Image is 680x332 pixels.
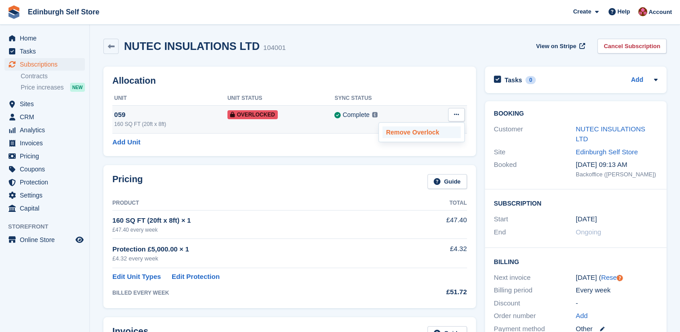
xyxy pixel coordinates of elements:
[20,45,74,58] span: Tasks
[4,189,85,202] a: menu
[4,163,85,175] a: menu
[4,32,85,45] a: menu
[494,147,576,157] div: Site
[494,311,576,321] div: Order number
[536,42,576,51] span: View on Stripe
[20,137,74,149] span: Invoices
[334,91,427,106] th: Sync Status
[616,274,624,282] div: Tooltip anchor
[494,257,658,266] h2: Billing
[20,202,74,215] span: Capital
[4,176,85,188] a: menu
[20,32,74,45] span: Home
[410,287,467,297] div: £51.72
[21,82,85,92] a: Price increases NEW
[576,125,645,143] a: NUTEC INSULATIONS LTD
[494,214,576,224] div: Start
[494,285,576,296] div: Billing period
[410,210,467,238] td: £47.40
[20,176,74,188] span: Protection
[227,110,278,119] span: Overlocked
[427,174,467,189] a: Guide
[20,233,74,246] span: Online Store
[20,124,74,136] span: Analytics
[342,110,369,120] div: Complete
[4,111,85,123] a: menu
[631,75,643,85] a: Add
[382,126,461,138] a: Remove Overlock
[494,298,576,309] div: Discount
[112,244,410,255] div: Protection £5,000.00 × 1
[618,7,630,16] span: Help
[112,272,161,282] a: Edit Unit Types
[20,163,74,175] span: Coupons
[20,189,74,202] span: Settings
[410,239,467,268] td: £4.32
[638,7,647,16] img: Lucy Michalec
[74,234,85,245] a: Preview store
[533,39,587,54] a: View on Stripe
[494,273,576,283] div: Next invoice
[597,39,667,54] a: Cancel Subscription
[124,40,260,52] h2: NUTEC INSULATIONS LTD
[4,202,85,215] a: menu
[7,5,21,19] img: stora-icon-8386f47178a22dfd0bd8f6a31ec36ba5ce8667c1dd55bd0f319d3a0aa187defe.svg
[112,137,140,148] a: Add Unit
[20,58,74,71] span: Subscriptions
[4,137,85,149] a: menu
[20,98,74,110] span: Sites
[114,120,227,128] div: 160 SQ FT (20ft x 8ft)
[20,111,74,123] span: CRM
[4,233,85,246] a: menu
[576,285,658,296] div: Every week
[114,110,227,120] div: 059
[372,112,378,117] img: icon-info-grey-7440780725fd019a000dd9b08b2336e03edf1995a4989e88bcd33f0948082b44.svg
[227,91,335,106] th: Unit Status
[112,289,410,297] div: BILLED EVERY WEEK
[576,160,658,170] div: [DATE] 09:13 AM
[505,76,522,84] h2: Tasks
[573,7,591,16] span: Create
[112,215,410,226] div: 160 SQ FT (20ft x 8ft) × 1
[494,124,576,144] div: Customer
[8,222,89,231] span: Storefront
[576,228,601,236] span: Ongoing
[24,4,103,19] a: Edinburgh Self Store
[112,174,143,189] h2: Pricing
[576,311,588,321] a: Add
[263,43,286,53] div: 104001
[172,272,220,282] a: Edit Protection
[112,226,410,234] div: £47.40 every week
[649,8,672,17] span: Account
[4,150,85,162] a: menu
[112,76,467,86] h2: Allocation
[4,58,85,71] a: menu
[4,45,85,58] a: menu
[112,91,227,106] th: Unit
[112,254,410,263] div: £4.32 every week
[21,72,85,81] a: Contracts
[576,273,658,283] div: [DATE] ( )
[21,83,64,92] span: Price increases
[576,170,658,179] div: Backoffice ([PERSON_NAME])
[4,98,85,110] a: menu
[494,160,576,179] div: Booked
[576,214,597,224] time: 2025-08-29 00:00:00 UTC
[70,83,85,92] div: NEW
[112,196,410,211] th: Product
[494,227,576,238] div: End
[20,150,74,162] span: Pricing
[410,196,467,211] th: Total
[576,148,638,156] a: Edinburgh Self Store
[601,274,618,281] a: Reset
[494,198,658,207] h2: Subscription
[525,76,536,84] div: 0
[4,124,85,136] a: menu
[576,298,658,309] div: -
[494,110,658,117] h2: Booking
